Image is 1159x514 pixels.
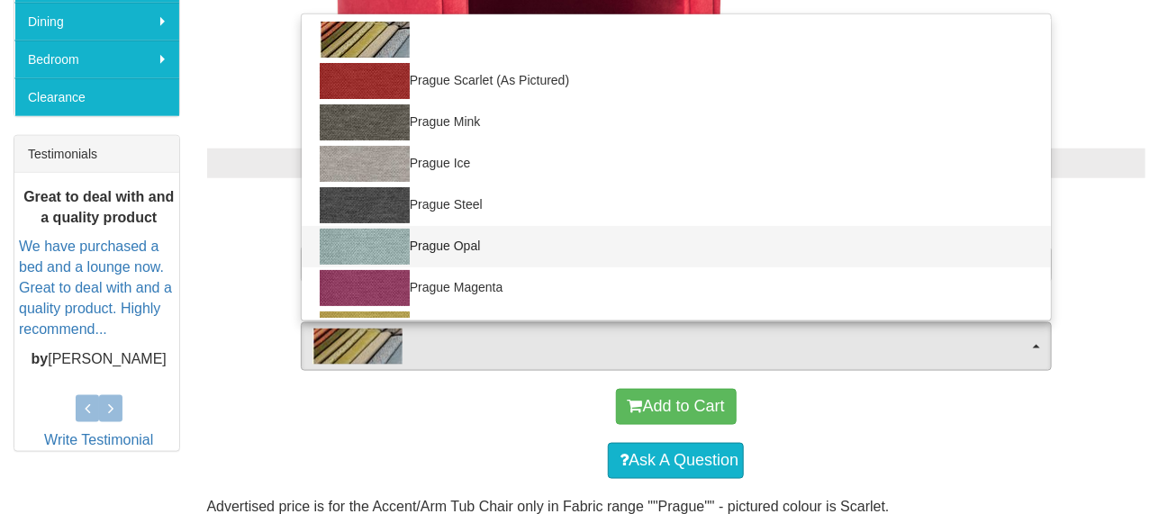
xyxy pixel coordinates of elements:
[302,309,1051,350] a: Prague Chartreuse
[320,146,410,182] img: Prague Ice
[320,104,410,140] img: Prague Mink
[320,187,410,223] img: Prague Steel
[302,143,1051,185] a: Prague Ice
[14,78,179,116] a: Clearance
[302,60,1051,102] a: Prague Scarlet (As Pictured)
[14,41,179,78] a: Bedroom
[14,3,179,41] a: Dining
[14,136,179,173] div: Testimonials
[320,311,410,347] img: Prague Chartreuse
[616,389,737,425] button: Add to Cart
[19,239,172,337] a: We have purchased a bed and a lounge now. Great to deal with and a quality product. Highly recomm...
[23,189,174,225] b: Great to deal with and a quality product
[320,63,410,99] img: Prague Scarlet (As Pictured)
[302,267,1051,309] a: Prague Magenta
[302,185,1051,226] a: Prague Steel
[44,432,153,447] a: Write Testimonial
[32,351,49,366] b: by
[320,229,410,265] img: Prague Opal
[302,102,1051,143] a: Prague Mink
[302,226,1051,267] a: Prague Opal
[320,270,410,306] img: Prague Magenta
[19,349,179,370] p: [PERSON_NAME]
[207,196,1146,220] h3: Choose from the options below then add to cart
[608,443,744,479] a: Ask A Question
